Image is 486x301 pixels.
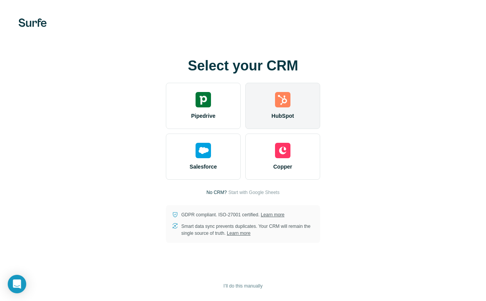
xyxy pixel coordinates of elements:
[227,231,250,236] a: Learn more
[261,212,284,217] a: Learn more
[275,143,290,158] img: copper's logo
[275,92,290,107] img: hubspot's logo
[166,58,320,74] h1: Select your CRM
[196,143,211,158] img: salesforce's logo
[273,163,292,171] span: Copper
[272,112,294,120] span: HubSpot
[196,92,211,107] img: pipedrive's logo
[181,223,314,237] p: Smart data sync prevents duplicates. Your CRM will remain the single source of truth.
[191,112,215,120] span: Pipedrive
[190,163,217,171] span: Salesforce
[8,275,26,293] div: Open Intercom Messenger
[228,189,280,196] button: Start with Google Sheets
[206,189,227,196] p: No CRM?
[181,211,284,218] p: GDPR compliant. ISO-27001 certified.
[19,18,47,27] img: Surfe's logo
[223,283,262,289] span: I’ll do this manually
[218,280,268,292] button: I’ll do this manually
